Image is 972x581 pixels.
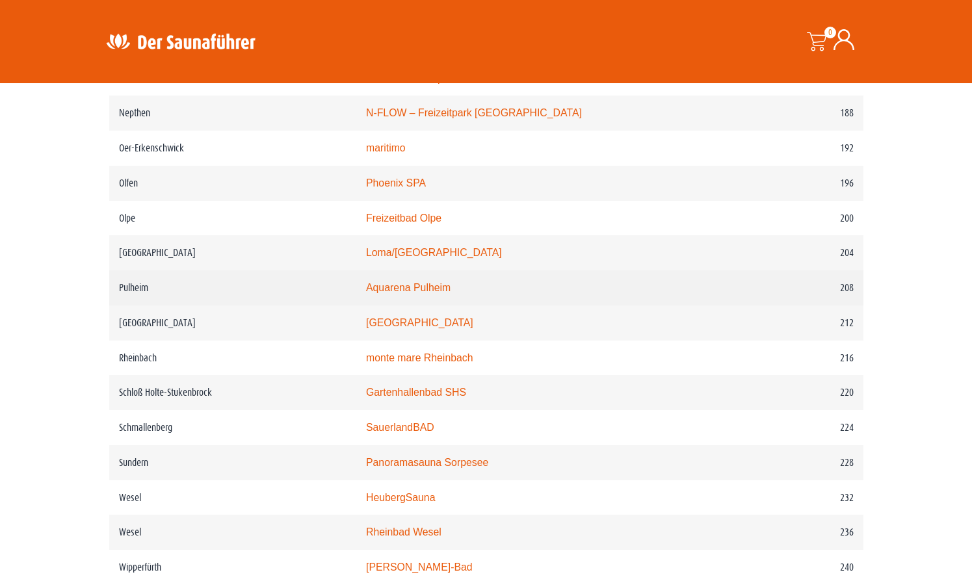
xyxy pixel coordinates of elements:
a: Gartenhallenbad SHS [366,387,466,398]
a: monte mare Rheinbach [366,352,473,363]
td: Rheinbach [109,341,356,376]
td: Olfen [109,166,356,201]
td: 216 [728,341,863,376]
td: [GEOGRAPHIC_DATA] [109,235,356,270]
td: Wesel [109,515,356,550]
td: Nepthen [109,96,356,131]
a: Panoramasauna Sorpesee [366,457,488,468]
td: 192 [728,131,863,166]
td: 188 [728,96,863,131]
td: 236 [728,515,863,550]
a: SauerlandBAD [366,422,434,433]
a: Loma/[GEOGRAPHIC_DATA] [366,247,502,258]
a: Freizeitbad Olpe [366,213,441,224]
td: 228 [728,445,863,480]
td: Pulheim [109,270,356,305]
td: 196 [728,166,863,201]
td: 212 [728,305,863,341]
a: maritimo [366,142,406,153]
a: Phoenix SPA [366,177,426,188]
td: 208 [728,270,863,305]
a: Rheinbad Wesel [366,526,441,537]
a: Sauna der Kampahalle Minden [366,73,507,84]
a: [PERSON_NAME]-Bad [366,562,473,573]
td: 200 [728,201,863,236]
td: Schmallenberg [109,410,356,445]
td: 220 [728,375,863,410]
td: Sundern [109,445,356,480]
span: 0 [824,27,836,38]
td: 224 [728,410,863,445]
td: Oer-Erkenschwick [109,131,356,166]
a: [GEOGRAPHIC_DATA] [366,317,473,328]
a: Aquarena Pulheim [366,282,451,293]
td: Wesel [109,480,356,515]
td: 204 [728,235,863,270]
td: [GEOGRAPHIC_DATA] [109,305,356,341]
a: N-FLOW – Freizeitpark [GEOGRAPHIC_DATA] [366,107,582,118]
td: Schloß Holte-Stukenbrock [109,375,356,410]
td: Olpe [109,201,356,236]
td: 232 [728,480,863,515]
a: HeubergSauna [366,492,436,503]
